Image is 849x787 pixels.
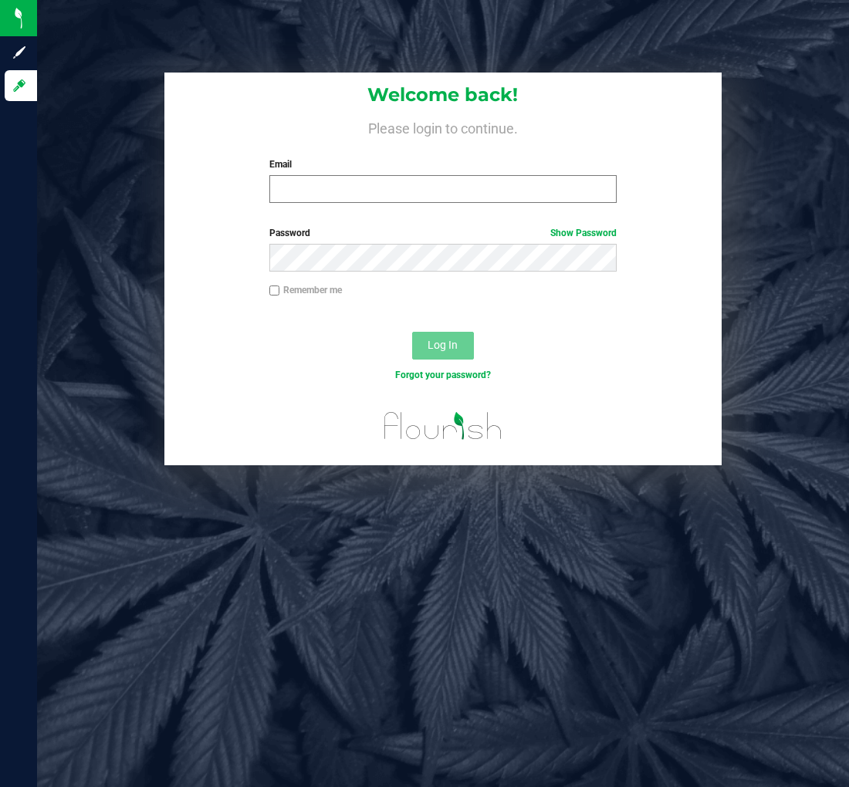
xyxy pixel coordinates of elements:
input: Remember me [269,285,280,296]
img: flourish_logo.svg [374,398,512,454]
label: Remember me [269,283,342,297]
label: Email [269,157,617,171]
span: Log In [428,339,458,351]
a: Show Password [550,228,617,238]
h1: Welcome back! [164,85,721,105]
inline-svg: Log in [12,78,27,93]
h4: Please login to continue. [164,117,721,136]
span: Password [269,228,310,238]
inline-svg: Sign up [12,45,27,60]
a: Forgot your password? [395,370,491,380]
button: Log In [412,332,474,360]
